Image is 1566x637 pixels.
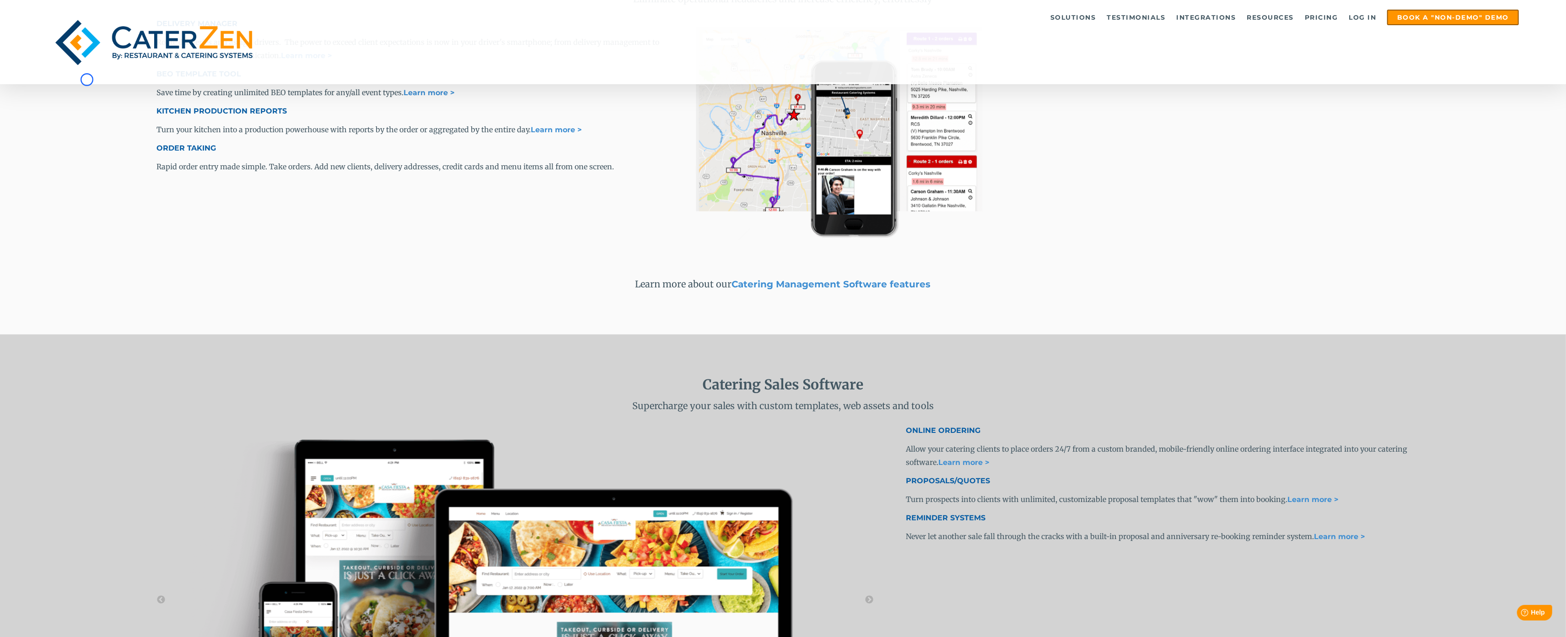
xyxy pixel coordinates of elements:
[156,88,455,97] span: Save time by creating unlimited BEO templates for any/all event types.
[156,125,582,134] span: Turn your kitchen into a production powerhouse with reports by the order or aggregated by the ent...
[156,107,287,115] span: KITCHEN PRODUCTION REPORTS
[47,10,261,75] img: caterzen
[692,20,988,240] img: bbq-delivery-software
[906,513,986,522] span: REMINDER SYSTEMS
[1102,11,1170,24] a: Testimonials
[703,376,863,393] span: Catering Sales Software
[865,595,874,605] button: →
[1485,601,1556,627] iframe: Help widget launcher
[1300,11,1343,24] a: Pricing
[906,476,990,485] span: PROPOSALS/QUOTES
[156,160,660,173] p: Rapid order entry made simple. Take orders. Add new clients, delivery addresses, credit cards and...
[1288,495,1339,504] a: Learn more >
[156,595,166,605] button: ←
[732,279,931,290] a: Catering Management Software features
[632,400,934,411] span: Supercharge your sales with custom templates, web assets and tools
[939,458,990,467] a: Learn more >
[1046,11,1101,24] a: Solutions
[906,426,981,435] span: ONLINE ORDERING
[906,530,1410,544] p: Never let another sale fall through the cracks with a built-in proposal and anniversary re-bookin...
[1344,11,1381,24] a: Log in
[299,10,1519,25] div: Navigation Menu
[531,125,582,134] a: Learn more >
[906,443,1410,470] p: Allow your catering clients to place orders 24/7 from a custom branded, mobile-friendly online or...
[404,88,455,97] a: Learn more >
[1314,532,1366,541] a: Learn more >
[1387,10,1519,25] a: Book a "Non-Demo" Demo
[635,278,931,290] span: Learn more about our
[1172,11,1240,24] a: Integrations
[1242,11,1298,24] a: Resources
[156,144,216,152] span: ORDER TAKING
[906,493,1410,507] p: Turn prospects into clients with unlimited, customizable proposal templates that "wow" them into ...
